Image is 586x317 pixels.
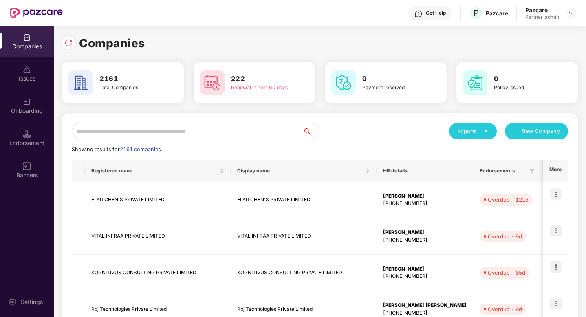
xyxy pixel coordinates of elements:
button: plusNew Company [505,123,568,139]
img: icon [550,261,562,273]
img: svg+xml;base64,PHN2ZyB3aWR0aD0iMTYiIGhlaWdodD0iMTYiIHZpZXdCb3g9IjAgMCAxNiAxNiIgZmlsbD0ibm9uZSIgeG... [23,162,31,170]
td: KOGNITIVUS CONSULTING PRIVATE LIMITED [85,255,231,291]
button: search [302,123,319,139]
img: svg+xml;base64,PHN2ZyB4bWxucz0iaHR0cDovL3d3dy53My5vcmcvMjAwMC9zdmciIHdpZHRoPSI2MCIgaGVpZ2h0PSI2MC... [200,70,225,95]
img: svg+xml;base64,PHN2ZyBpZD0iSXNzdWVzX2Rpc2FibGVkIiB4bWxucz0iaHR0cDovL3d3dy53My5vcmcvMjAwMC9zdmciIH... [23,66,31,74]
div: Overdue - 9d [488,305,522,313]
h3: 0 [494,74,555,84]
div: [PERSON_NAME] [383,192,467,200]
img: svg+xml;base64,PHN2ZyB4bWxucz0iaHR0cDovL3d3dy53My5vcmcvMjAwMC9zdmciIHdpZHRoPSI2MCIgaGVpZ2h0PSI2MC... [331,70,356,95]
h3: 0 [362,74,423,84]
td: EI KITCHEN'S PRIVATE LIMITED [231,182,377,218]
span: Display name [237,167,364,174]
img: svg+xml;base64,PHN2ZyBpZD0iRHJvcGRvd24tMzJ4MzIiIHhtbG5zPSJodHRwOi8vd3d3LnczLm9yZy8yMDAwL3N2ZyIgd2... [568,10,575,16]
div: [PHONE_NUMBER] [383,200,467,207]
img: svg+xml;base64,PHN2ZyB3aWR0aD0iMjAiIGhlaWdodD0iMjAiIHZpZXdCb3g9IjAgMCAyMCAyMCIgZmlsbD0ibm9uZSIgeG... [23,98,31,106]
img: svg+xml;base64,PHN2ZyB3aWR0aD0iMTQuNSIgaGVpZ2h0PSIxNC41IiB2aWV3Qm94PSIwIDAgMTYgMTYiIGZpbGw9Im5vbm... [23,130,31,138]
span: search [302,128,319,134]
div: Renewal in next 60 days [231,84,292,92]
div: [PERSON_NAME] [383,265,467,273]
td: VITAL INFRAA PRIVATE LIMITED [85,218,231,255]
img: svg+xml;base64,PHN2ZyBpZD0iU2V0dGluZy0yMHgyMCIgeG1sbnM9Imh0dHA6Ly93d3cudzMub3JnLzIwMDAvc3ZnIiB3aW... [9,298,17,306]
th: Display name [231,160,377,182]
img: icon [550,225,562,236]
span: plus [513,128,518,135]
div: [PHONE_NUMBER] [383,273,467,280]
div: Settings [18,298,45,306]
img: New Pazcare Logo [10,8,63,18]
div: Partner_admin [525,14,559,20]
th: Registered name [85,160,231,182]
span: 2161 companies. [120,146,162,152]
div: [PERSON_NAME] [383,229,467,236]
div: Policy issued [494,84,555,92]
div: Total Companies [99,84,160,92]
img: svg+xml;base64,PHN2ZyBpZD0iSGVscC0zMngzMiIgeG1sbnM9Imh0dHA6Ly93d3cudzMub3JnLzIwMDAvc3ZnIiB3aWR0aD... [414,10,423,18]
div: Pazcare [525,6,559,14]
td: VITAL INFRAA PRIVATE LIMITED [231,218,377,255]
div: Overdue - 9d [488,232,522,240]
div: [PHONE_NUMBER] [383,236,467,244]
div: Overdue - 121d [488,196,529,204]
span: filter [529,168,534,173]
span: Endorsements [480,167,526,174]
img: svg+xml;base64,PHN2ZyBpZD0iQ29tcGFuaWVzIiB4bWxucz0iaHR0cDovL3d3dy53My5vcmcvMjAwMC9zdmciIHdpZHRoPS... [23,33,31,42]
span: P [474,8,479,18]
div: [PERSON_NAME] [PERSON_NAME] [383,302,467,309]
h3: 222 [231,74,292,84]
h3: 2161 [99,74,160,84]
th: HR details [377,160,473,182]
span: filter [528,166,536,176]
div: [PHONE_NUMBER] [383,309,467,317]
td: KOGNITIVUS CONSULTING PRIVATE LIMITED [231,255,377,291]
span: caret-down [483,128,489,134]
th: More [543,160,568,182]
div: Reports [457,127,489,135]
span: Registered name [91,167,218,174]
td: EI KITCHEN'S PRIVATE LIMITED [85,182,231,218]
img: icon [550,298,562,309]
div: Get Help [426,10,446,16]
h1: Companies [79,34,145,52]
img: svg+xml;base64,PHN2ZyB4bWxucz0iaHR0cDovL3d3dy53My5vcmcvMjAwMC9zdmciIHdpZHRoPSI2MCIgaGVpZ2h0PSI2MC... [68,70,93,95]
span: New Company [522,127,560,135]
div: Overdue - 65d [488,269,525,277]
span: Showing results for [72,146,162,152]
div: Payment received [362,84,423,92]
img: svg+xml;base64,PHN2ZyBpZD0iUmVsb2FkLTMyeDMyIiB4bWxucz0iaHR0cDovL3d3dy53My5vcmcvMjAwMC9zdmciIHdpZH... [64,39,73,47]
img: icon [550,188,562,200]
div: Pazcare [486,9,508,17]
img: svg+xml;base64,PHN2ZyB4bWxucz0iaHR0cDovL3d3dy53My5vcmcvMjAwMC9zdmciIHdpZHRoPSI2MCIgaGVpZ2h0PSI2MC... [463,70,487,95]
